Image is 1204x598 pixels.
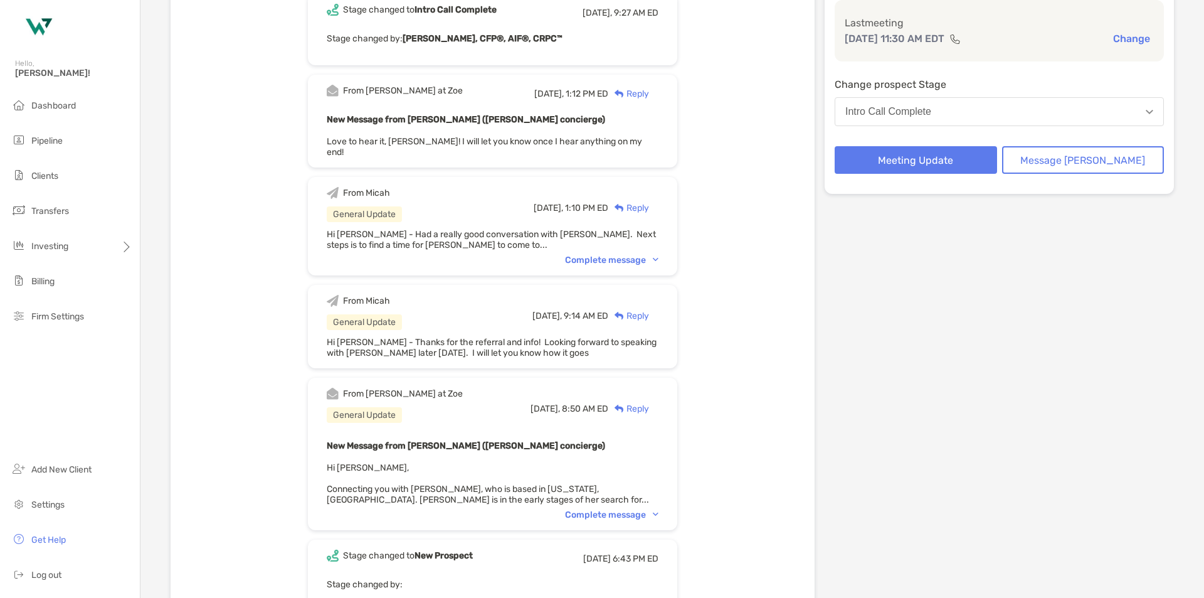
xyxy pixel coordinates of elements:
img: investing icon [11,238,26,253]
span: Hi [PERSON_NAME], Connecting you with [PERSON_NAME], who is based in [US_STATE], [GEOGRAPHIC_DATA... [327,462,649,505]
b: New Message from [PERSON_NAME] ([PERSON_NAME] concierge) [327,440,605,451]
button: Intro Call Complete [835,97,1164,126]
p: Stage changed by: [327,577,658,592]
div: General Update [327,206,402,222]
img: Reply icon [615,204,624,212]
span: [DATE], [531,403,560,414]
div: General Update [327,314,402,330]
img: Event icon [327,295,339,307]
button: Change [1109,32,1154,45]
span: Investing [31,241,68,252]
div: Reply [608,87,649,100]
img: firm-settings icon [11,308,26,323]
button: Meeting Update [835,146,997,174]
img: pipeline icon [11,132,26,147]
span: 6:43 PM ED [613,553,658,564]
img: Event icon [327,4,339,16]
span: Get Help [31,535,66,545]
img: communication type [949,34,961,44]
span: Log out [31,570,61,580]
div: From Micah [343,188,390,198]
img: Event icon [327,85,339,97]
div: Stage changed to [343,550,473,561]
img: Open dropdown arrow [1146,110,1153,114]
span: [DATE], [534,203,563,213]
span: [PERSON_NAME]! [15,68,132,78]
div: Reply [608,309,649,323]
span: Add New Client [31,464,92,475]
span: Hi [PERSON_NAME] - Had a really good conversation with [PERSON_NAME]. Next steps is to find a tim... [327,229,656,250]
img: logout icon [11,567,26,582]
button: Message [PERSON_NAME] [1002,146,1164,174]
img: Chevron icon [653,258,658,262]
div: From [PERSON_NAME] at Zoe [343,388,463,399]
div: Reply [608,402,649,415]
span: 8:50 AM ED [562,403,608,414]
b: [PERSON_NAME], CFP®, AIF®, CRPC™ [403,33,562,44]
img: clients icon [11,168,26,183]
img: Event icon [327,388,339,400]
img: Zoe Logo [15,5,60,50]
img: Reply icon [615,312,624,320]
p: [DATE] 11:30 AM EDT [845,31,944,46]
span: [DATE], [534,88,564,99]
b: Intro Call Complete [415,4,497,15]
img: settings icon [11,496,26,511]
span: Pipeline [31,136,63,146]
img: Chevron icon [653,513,658,516]
p: Last meeting [845,15,1154,31]
img: Event icon [327,187,339,199]
div: Reply [608,201,649,215]
div: From [PERSON_NAME] at Zoe [343,85,463,96]
div: From Micah [343,296,390,306]
img: transfers icon [11,203,26,218]
span: Clients [31,171,58,181]
span: Billing [31,276,55,287]
span: Transfers [31,206,69,216]
img: Reply icon [615,405,624,413]
span: 9:14 AM ED [564,311,608,321]
img: billing icon [11,273,26,288]
p: Change prospect Stage [835,77,1164,92]
div: General Update [327,407,402,423]
span: Love to hear it, [PERSON_NAME]! I will let you know once I hear anything on my end! [327,136,642,158]
img: dashboard icon [11,97,26,112]
img: Reply icon [615,90,624,98]
span: [DATE] [583,553,611,564]
span: 1:12 PM ED [566,88,608,99]
img: add_new_client icon [11,461,26,476]
div: Complete message [565,510,658,520]
span: [DATE], [532,311,562,321]
div: Stage changed to [343,4,497,15]
b: New Message from [PERSON_NAME] ([PERSON_NAME] concierge) [327,114,605,125]
img: get-help icon [11,531,26,547]
span: Hi [PERSON_NAME] - Thanks for the referral and info! Looking forward to speaking with [PERSON_NAM... [327,337,657,358]
div: Intro Call Complete [845,106,931,117]
p: Stage changed by: [327,31,658,46]
span: Firm Settings [31,311,84,322]
span: Dashboard [31,100,76,111]
span: [DATE], [583,8,612,18]
span: 9:27 AM ED [614,8,658,18]
span: Settings [31,499,65,510]
img: Event icon [327,550,339,562]
span: 1:10 PM ED [565,203,608,213]
b: New Prospect [415,550,473,561]
div: Complete message [565,255,658,265]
